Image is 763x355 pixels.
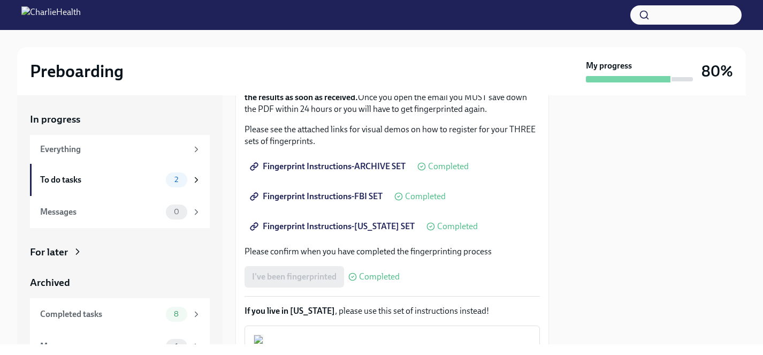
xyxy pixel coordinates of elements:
[586,60,632,72] strong: My progress
[252,191,383,202] span: Fingerprint Instructions-FBI SET
[169,342,185,350] span: 1
[245,305,540,317] p: , please use this set of instructions instead!
[437,222,478,231] span: Completed
[359,273,400,281] span: Completed
[30,164,210,196] a: To do tasks2
[245,306,335,316] strong: If you live in [US_STATE]
[21,6,81,24] img: CharlieHealth
[30,298,210,330] a: Completed tasks8
[40,143,187,155] div: Everything
[252,221,415,232] span: Fingerprint Instructions-[US_STATE] SET
[701,62,733,81] h3: 80%
[30,245,210,259] a: For later
[428,162,469,171] span: Completed
[168,176,185,184] span: 2
[245,124,540,147] p: Please see the attached links for visual demos on how to register for your THREE sets of fingerpr...
[30,135,210,164] a: Everything
[30,276,210,290] a: Archived
[245,156,413,177] a: Fingerprint Instructions-ARCHIVE SET
[30,61,124,82] h2: Preboarding
[40,206,162,218] div: Messages
[405,192,446,201] span: Completed
[167,208,186,216] span: 0
[30,245,68,259] div: For later
[40,341,162,352] div: Messages
[245,216,422,237] a: Fingerprint Instructions-[US_STATE] SET
[245,186,390,207] a: Fingerprint Instructions-FBI SET
[30,112,210,126] a: In progress
[252,161,406,172] span: Fingerprint Instructions-ARCHIVE SET
[40,308,162,320] div: Completed tasks
[245,246,540,258] p: Please confirm when you have completed the fingerprinting process
[40,174,162,186] div: To do tasks
[30,196,210,228] a: Messages0
[167,310,185,318] span: 8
